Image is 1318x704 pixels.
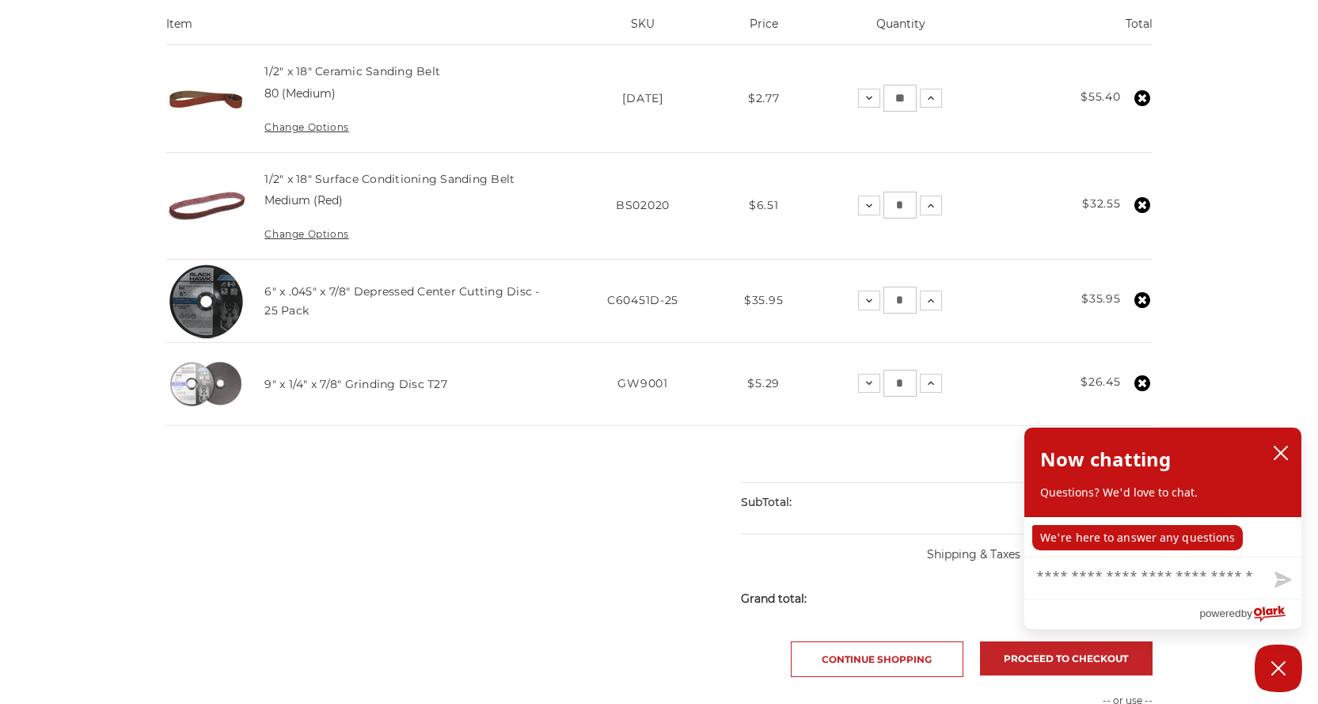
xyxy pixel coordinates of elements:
[1081,291,1120,306] strong: $35.95
[1241,603,1252,623] span: by
[617,376,667,390] span: GW9001
[1024,517,1301,557] div: chat
[883,287,917,314] input: 6" x .045" x 7/8" Depressed Center Cutting Disc - 25 Pack Quantity:
[883,85,917,112] input: 1/2" x 18" Ceramic Sanding Belt Quantity:
[1081,375,1120,389] strong: $26.45
[166,344,245,424] img: High-performance Black Hawk T27 9" grinding wheel designed for metal and stainless steel surfaces.
[1024,427,1302,630] div: olark chatbox
[883,192,917,219] input: 1/2" x 18" Surface Conditioning Sanding Belt Quantity:
[166,261,245,341] img: 6" x .045" x 7/8" Depressed Center Type 27 Cut Off Wheel
[807,16,996,44] th: Quantity
[264,121,348,133] a: Change Options
[1262,562,1301,599] button: Send message
[741,534,1152,563] p: Shipping & Taxes Calculated at Checkout
[1032,525,1243,550] p: We're here to answer any questions
[721,16,807,44] th: Price
[1199,603,1240,623] span: powered
[1199,599,1301,629] a: Powered by Olark
[980,641,1153,675] a: Proceed to checkout
[264,172,515,186] a: 1/2" x 18" Surface Conditioning Sanding Belt
[1255,645,1302,692] button: Close Chatbox
[264,284,539,318] a: 6" x .045" x 7/8" Depressed Center Cutting Disc - 25 Pack
[264,64,440,78] a: 1/2" x 18" Ceramic Sanding Belt
[264,192,343,209] dd: Medium (Red)
[264,377,447,391] a: 9" x 1/4" x 7/8" Grinding Disc T27
[264,228,348,240] a: Change Options
[622,91,663,105] span: [DATE]
[791,641,963,677] a: Continue Shopping
[744,293,783,307] span: $35.95
[1082,196,1120,211] strong: $32.55
[996,16,1153,44] th: Total
[741,592,807,606] strong: Grand total:
[1268,441,1293,465] button: close chatbox
[166,166,245,245] img: 1/2" x 18" Surface Conditioning Sanding Belt
[264,86,336,102] dd: 80 (Medium)
[607,293,678,307] span: C60451D-25
[166,59,245,139] img: 1/2" x 18" Ceramic File Belt
[616,198,670,212] span: BS02020
[1040,485,1286,500] p: Questions? We'd love to chat.
[166,16,565,44] th: Item
[748,91,780,105] span: $2.77
[749,198,779,212] span: $6.51
[883,370,917,397] input: 9" x 1/4" x 7/8" Grinding Disc T27 Quantity:
[747,376,780,390] span: $5.29
[564,16,720,44] th: SKU
[1040,443,1171,475] h2: Now chatting
[1081,89,1120,104] strong: $55.40
[741,483,947,522] div: SubTotal:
